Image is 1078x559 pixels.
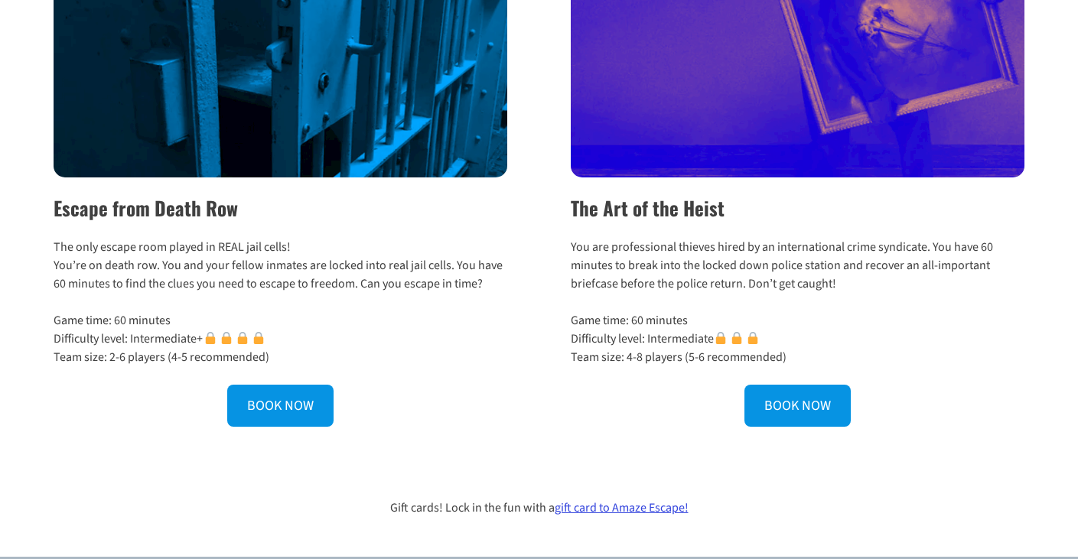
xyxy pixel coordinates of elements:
img: 🔒 [220,332,233,344]
a: gift card to Amaze Escape! [555,499,689,516]
p: You are professional thieves hired by an international crime syndicate. You have 60 minutes to br... [571,238,1024,293]
img: 🔒 [204,332,217,344]
img: 🔒 [252,332,265,344]
a: BOOK NOW [744,385,851,427]
img: 🔒 [731,332,743,344]
p: Game time: 60 minutes Difficulty level: Intermediate+ Team size: 2-6 players (4-5 recommended) [54,311,507,366]
p: Gift cards! Lock in the fun with a [54,499,1024,517]
h2: Escape from Death Row [54,193,507,223]
img: 🔒 [747,332,759,344]
p: The only escape room played in REAL jail cells! You’re on death row. You and your fellow inmates ... [54,238,507,293]
img: 🔒 [715,332,727,344]
h2: The Art of the Heist [571,193,1024,223]
a: BOOK NOW [227,385,334,427]
p: Game time: 60 minutes Difficulty level: Intermediate Team size: 4-8 players (5-6 recommended) [571,311,1024,366]
img: 🔒 [236,332,249,344]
